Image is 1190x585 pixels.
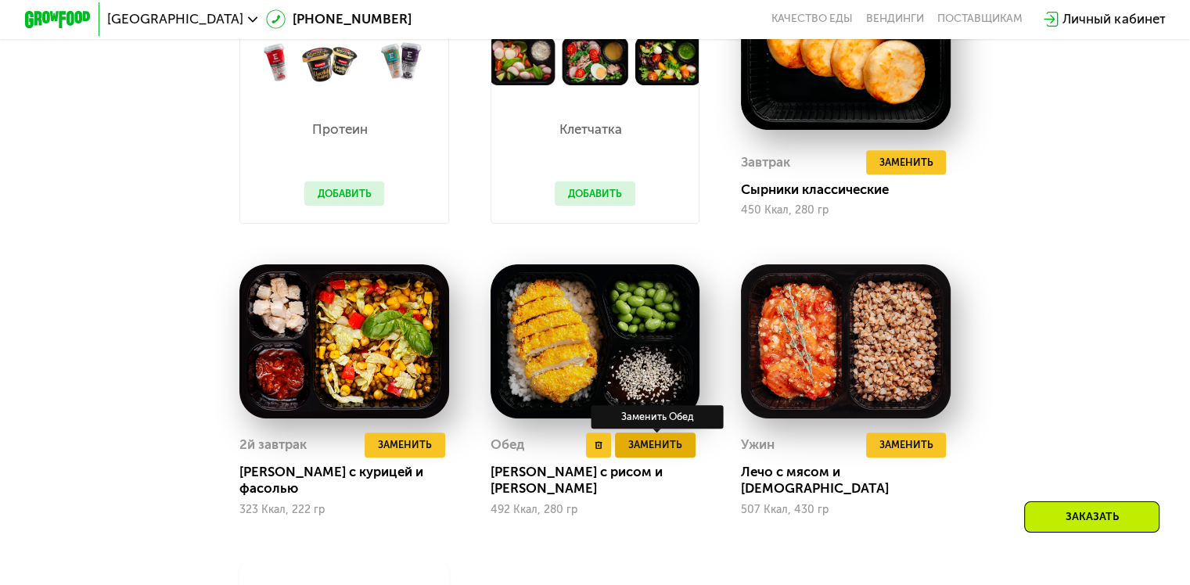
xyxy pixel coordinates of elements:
div: 323 Ккал, 222 гр [239,504,449,516]
a: [PHONE_NUMBER] [266,9,412,29]
span: Заменить [879,436,933,453]
div: Обед [491,432,524,458]
span: Заменить [628,436,682,453]
button: Заменить [365,432,445,458]
div: [PERSON_NAME] с курицей и фасолью [239,464,462,497]
button: Заменить [615,432,696,458]
a: Вендинги [866,13,924,26]
a: Качество еды [771,13,853,26]
div: 507 Ккал, 430 гр [741,504,951,516]
div: 450 Ккал, 280 гр [741,204,951,217]
span: Заменить [378,436,432,453]
div: [PERSON_NAME] с рисом и [PERSON_NAME] [491,464,713,497]
p: Клетчатка [555,123,627,136]
button: Добавить [304,181,385,206]
div: Сырники классические [741,181,963,198]
button: Заменить [866,150,947,175]
p: Протеин [304,123,377,136]
button: Добавить [555,181,635,206]
span: [GEOGRAPHIC_DATA] [107,13,243,26]
div: Лечо с мясом и [DEMOGRAPHIC_DATA] [741,464,963,497]
div: Ужин [741,432,775,458]
div: Завтрак [741,150,790,175]
div: Личный кабинет [1062,9,1165,29]
div: поставщикам [937,13,1023,26]
span: Заменить [879,154,933,170]
div: Заказать [1024,501,1159,533]
div: 2й завтрак [239,432,307,458]
div: Заменить Обед [591,405,724,429]
button: Заменить [866,432,947,458]
div: 492 Ккал, 280 гр [491,504,700,516]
